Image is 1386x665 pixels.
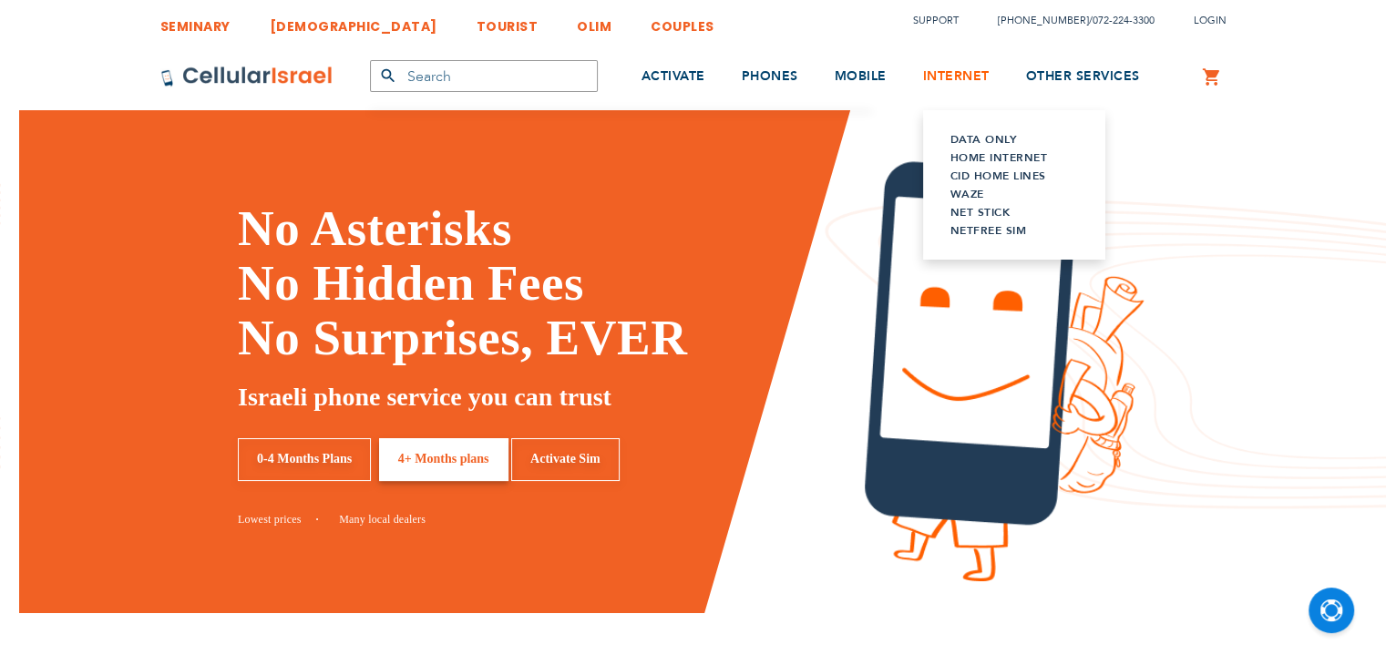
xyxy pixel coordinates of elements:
[950,221,1078,240] a: Netfree Sim
[1093,14,1155,27] a: 072-224-3300
[642,67,705,85] span: ACTIVATE
[923,43,990,111] a: INTERNET
[998,14,1089,27] a: [PHONE_NUMBER]
[950,203,1078,221] a: Net Stick
[742,43,798,111] a: PHONES
[577,5,611,38] a: OLIM
[339,513,426,526] a: Many local dealers
[1026,67,1140,85] span: OTHER SERVICES
[238,379,837,415] h5: Israeli phone service you can trust
[913,14,959,27] a: Support
[950,167,1078,185] a: CID Home Lines
[238,201,837,365] h1: No Asterisks No Hidden Fees No Surprises, EVER
[980,7,1155,34] li: /
[651,5,714,38] a: COUPLES
[270,5,437,38] a: [DEMOGRAPHIC_DATA]
[160,5,231,38] a: SEMINARY
[742,67,798,85] span: PHONES
[511,438,620,481] a: Activate Sim
[923,67,990,85] span: INTERNET
[1026,43,1140,111] a: OTHER SERVICES
[950,130,1078,148] a: Data Only
[835,67,887,85] span: MOBILE
[238,438,371,481] a: 0-4 Months Plans
[160,66,334,87] img: Cellular Israel Logo
[642,43,705,111] a: ACTIVATE
[238,513,318,526] a: Lowest prices
[950,185,1078,203] a: Waze
[1194,14,1227,27] span: Login
[835,43,887,111] a: MOBILE
[370,60,598,92] input: Search
[950,148,1078,167] a: Home Internet
[379,438,508,481] a: 4+ Months plans
[477,5,539,38] a: TOURIST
